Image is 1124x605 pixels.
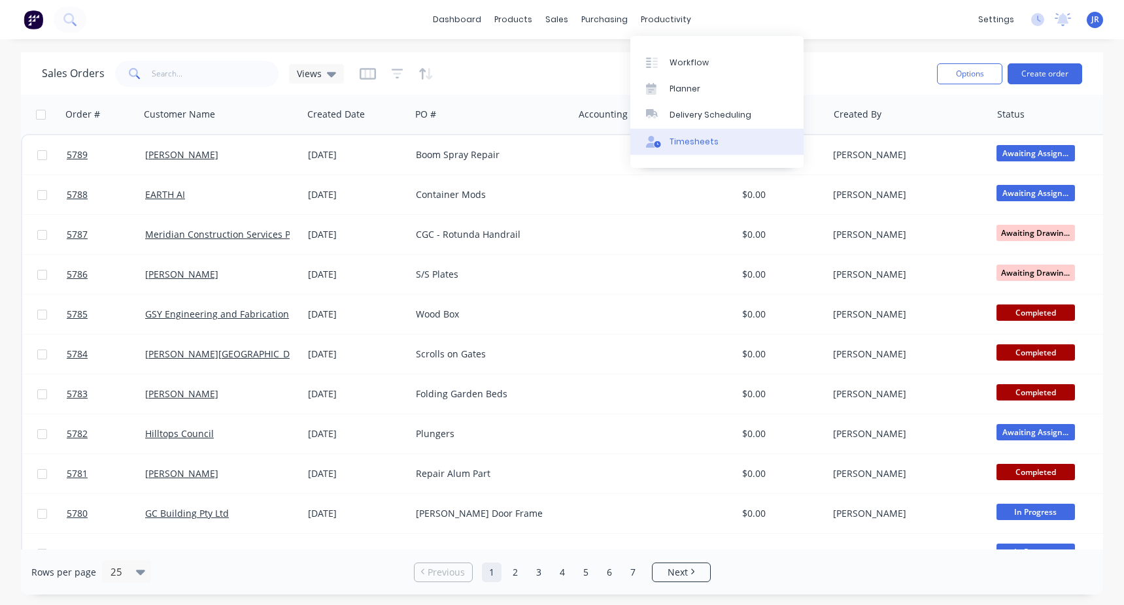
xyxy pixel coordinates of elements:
[742,268,819,281] div: $0.00
[630,102,804,128] a: Delivery Scheduling
[996,265,1075,281] span: Awaiting Drawin...
[630,76,804,102] a: Planner
[668,566,688,579] span: Next
[409,563,716,582] ul: Pagination
[308,228,405,241] div: [DATE]
[623,563,643,582] a: Page 7
[488,10,539,29] div: products
[539,10,575,29] div: sales
[67,215,145,254] a: 5787
[297,67,322,80] span: Views
[742,467,819,480] div: $0.00
[308,547,405,560] div: [DATE]
[996,504,1075,520] span: In Progress
[145,467,218,480] a: [PERSON_NAME]
[416,348,561,361] div: Scrolls on Gates
[145,348,309,360] a: [PERSON_NAME][GEOGRAPHIC_DATA]
[996,384,1075,401] span: Completed
[833,547,978,560] div: [PERSON_NAME]
[415,108,436,121] div: PO #
[308,387,405,401] div: [DATE]
[67,534,145,573] a: 5766
[145,427,214,440] a: Hilltops Council
[67,308,88,321] span: 5785
[670,109,751,121] div: Delivery Scheduling
[996,544,1075,560] span: In Progress
[996,225,1075,241] span: Awaiting Drawin...
[416,467,561,480] div: Repair Alum Part
[67,335,145,374] a: 5784
[308,188,405,201] div: [DATE]
[833,188,978,201] div: [PERSON_NAME]
[416,547,561,560] div: Light Bracket - Mudguard Weight
[630,129,804,155] a: Timesheets
[144,108,215,121] div: Customer Name
[416,188,561,201] div: Container Mods
[145,148,218,161] a: [PERSON_NAME]
[416,507,561,520] div: [PERSON_NAME] Door Frame
[67,255,145,294] a: 5786
[67,507,88,520] span: 5780
[416,148,561,161] div: Boom Spray Repair
[308,427,405,440] div: [DATE]
[742,228,819,241] div: $0.00
[482,563,502,582] a: Page 1 is your current page
[972,10,1021,29] div: settings
[670,83,700,95] div: Planner
[670,136,719,148] div: Timesheets
[308,507,405,520] div: [DATE]
[833,308,978,321] div: [PERSON_NAME]
[996,145,1075,161] span: Awaiting Assign...
[670,57,709,69] div: Workflow
[742,507,819,520] div: $0.00
[145,387,218,400] a: [PERSON_NAME]
[529,563,549,582] a: Page 3
[576,563,596,582] a: Page 5
[996,185,1075,201] span: Awaiting Assign...
[67,268,88,281] span: 5786
[307,108,365,121] div: Created Date
[67,427,88,440] span: 5782
[42,67,105,80] h1: Sales Orders
[416,308,561,321] div: Wood Box
[742,427,819,440] div: $0.00
[834,108,881,121] div: Created By
[426,10,488,29] a: dashboard
[24,10,43,29] img: Factory
[742,308,819,321] div: $0.00
[415,566,472,579] a: Previous page
[67,148,88,161] span: 5789
[67,454,145,493] a: 5781
[67,188,88,201] span: 5788
[67,374,145,414] a: 5783
[308,348,405,361] div: [DATE]
[997,108,1025,121] div: Status
[416,387,561,401] div: Folding Garden Beds
[67,547,88,560] span: 5766
[145,188,185,201] a: EARTH AI
[996,344,1075,361] span: Completed
[833,228,978,241] div: [PERSON_NAME]
[553,563,572,582] a: Page 4
[1008,63,1082,84] button: Create order
[416,268,561,281] div: S/S Plates
[742,188,819,201] div: $0.00
[653,566,710,579] a: Next page
[67,135,145,174] a: 5789
[416,228,561,241] div: CGC - Rotunda Handrail
[1091,14,1099,25] span: JR
[416,427,561,440] div: Plungers
[833,348,978,361] div: [PERSON_NAME]
[145,268,218,280] a: [PERSON_NAME]
[67,348,88,361] span: 5784
[145,228,333,240] a: Meridian Construction Services Pty Limited
[634,10,698,29] div: productivity
[600,563,619,582] a: Page 6
[996,424,1075,440] span: Awaiting Assign...
[937,63,1002,84] button: Options
[308,268,405,281] div: [DATE]
[145,547,218,559] a: [PERSON_NAME]
[996,464,1075,480] span: Completed
[833,427,978,440] div: [PERSON_NAME]
[428,566,465,579] span: Previous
